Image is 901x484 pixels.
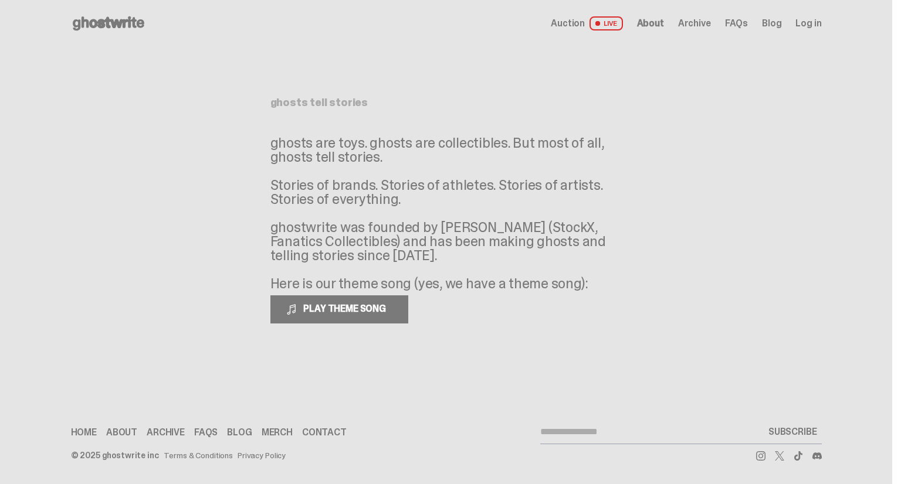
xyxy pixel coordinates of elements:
p: ghosts are toys. ghosts are collectibles. But most of all, ghosts tell stories. Stories of brands... [270,136,622,291]
h1: ghosts tell stories [270,97,622,108]
a: Blog [762,19,781,28]
a: Archive [678,19,711,28]
a: Terms & Conditions [164,451,233,459]
a: Merch [262,428,293,437]
a: About [637,19,664,28]
span: Auction [551,19,585,28]
span: LIVE [590,16,623,30]
a: Contact [302,428,347,437]
a: Archive [147,428,185,437]
button: PLAY THEME SONG [270,295,408,323]
a: Privacy Policy [238,451,286,459]
a: Blog [227,428,252,437]
a: Auction LIVE [551,16,622,30]
button: SUBSCRIBE [764,420,822,444]
span: PLAY THEME SONG [299,302,393,315]
a: Home [71,428,97,437]
div: © 2025 ghostwrite inc [71,451,159,459]
a: FAQs [725,19,748,28]
a: Log in [795,19,821,28]
a: About [106,428,137,437]
a: FAQs [194,428,218,437]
